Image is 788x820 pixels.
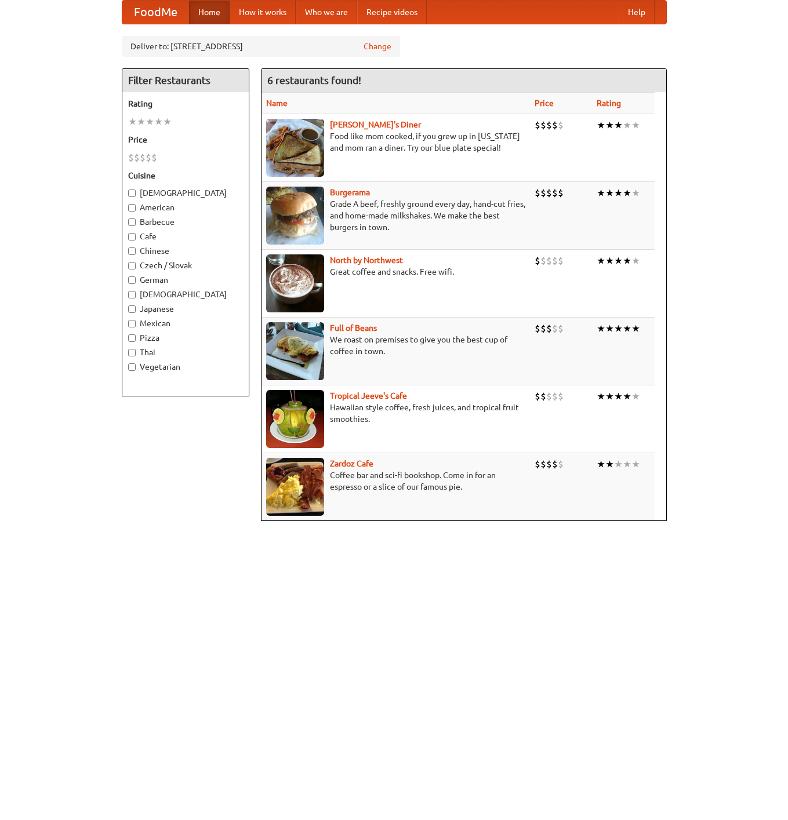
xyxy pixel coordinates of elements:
[597,322,605,335] li: ★
[623,390,631,403] li: ★
[128,98,243,110] h5: Rating
[128,318,243,329] label: Mexican
[128,115,137,128] li: ★
[163,115,172,128] li: ★
[266,130,525,154] p: Food like mom cooked, if you grew up in [US_STATE] and mom ran a diner. Try our blue plate special!
[535,458,540,471] li: $
[266,119,324,177] img: sallys.jpg
[597,390,605,403] li: ★
[546,187,552,199] li: $
[128,262,136,269] input: Czech / Slovak
[266,322,324,380] img: beans.jpg
[266,334,525,357] p: We roast on premises to give you the best cup of coffee in town.
[128,347,243,358] label: Thai
[330,188,370,197] a: Burgerama
[266,402,525,425] p: Hawaiian style coffee, fresh juices, and tropical fruit smoothies.
[330,323,377,333] a: Full of Beans
[128,305,136,313] input: Japanese
[631,322,640,335] li: ★
[535,390,540,403] li: $
[330,256,403,265] a: North by Northwest
[128,289,243,300] label: [DEMOGRAPHIC_DATA]
[267,75,361,86] ng-pluralize: 6 restaurants found!
[357,1,427,24] a: Recipe videos
[364,41,391,52] a: Change
[266,458,324,516] img: zardoz.jpg
[614,322,623,335] li: ★
[128,274,243,286] label: German
[558,458,564,471] li: $
[128,189,136,197] input: [DEMOGRAPHIC_DATA]
[146,115,154,128] li: ★
[552,458,558,471] li: $
[230,1,296,24] a: How it works
[552,187,558,199] li: $
[330,391,407,400] a: Tropical Jeeve's Cafe
[552,254,558,267] li: $
[330,459,373,468] a: Zardoz Cafe
[146,151,151,164] li: $
[558,390,564,403] li: $
[605,458,614,471] li: ★
[128,276,136,284] input: German
[128,202,243,213] label: American
[631,390,640,403] li: ★
[623,254,631,267] li: ★
[540,322,546,335] li: $
[558,254,564,267] li: $
[128,361,243,373] label: Vegetarian
[266,254,324,312] img: north.jpg
[597,187,605,199] li: ★
[605,390,614,403] li: ★
[122,69,249,92] h4: Filter Restaurants
[558,187,564,199] li: $
[151,151,157,164] li: $
[128,170,243,181] h5: Cuisine
[128,363,136,371] input: Vegetarian
[597,458,605,471] li: ★
[605,187,614,199] li: ★
[128,151,134,164] li: $
[546,322,552,335] li: $
[546,390,552,403] li: $
[631,254,640,267] li: ★
[266,187,324,245] img: burgerama.jpg
[128,231,243,242] label: Cafe
[128,349,136,356] input: Thai
[535,322,540,335] li: $
[614,458,623,471] li: ★
[605,119,614,132] li: ★
[605,322,614,335] li: ★
[546,458,552,471] li: $
[266,266,525,278] p: Great coffee and snacks. Free wifi.
[623,119,631,132] li: ★
[552,390,558,403] li: $
[330,120,421,129] a: [PERSON_NAME]'s Diner
[540,119,546,132] li: $
[128,204,136,212] input: American
[266,99,288,108] a: Name
[540,390,546,403] li: $
[128,245,243,257] label: Chinese
[128,334,136,342] input: Pizza
[623,187,631,199] li: ★
[540,187,546,199] li: $
[614,390,623,403] li: ★
[631,119,640,132] li: ★
[535,119,540,132] li: $
[128,303,243,315] label: Japanese
[535,187,540,199] li: $
[296,1,357,24] a: Who we are
[623,458,631,471] li: ★
[134,151,140,164] li: $
[605,254,614,267] li: ★
[631,458,640,471] li: ★
[266,198,525,233] p: Grade A beef, freshly ground every day, hand-cut fries, and home-made milkshakes. We make the bes...
[546,119,552,132] li: $
[614,119,623,132] li: ★
[540,254,546,267] li: $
